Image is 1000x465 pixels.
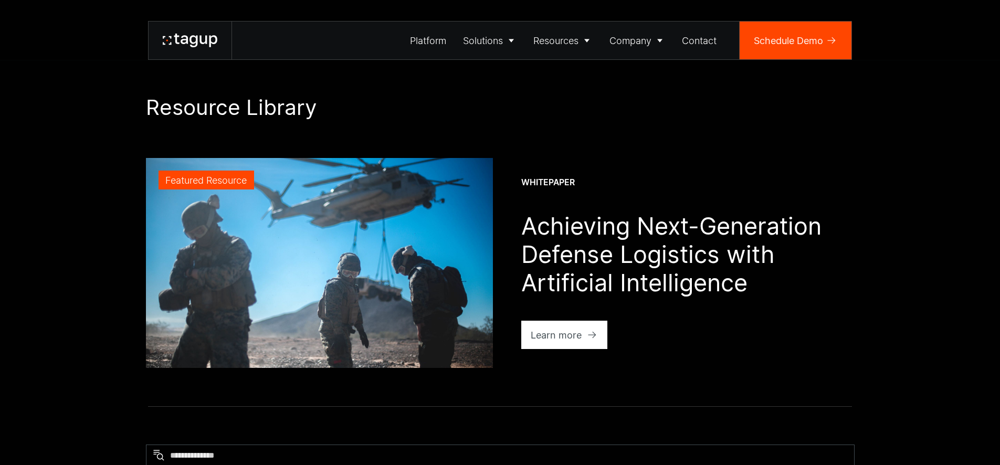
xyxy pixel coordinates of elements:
[463,34,503,48] div: Solutions
[455,22,525,59] a: Solutions
[165,173,247,187] div: Featured Resource
[521,321,608,349] a: Learn more
[601,22,674,59] a: Company
[521,212,855,297] h1: Achieving Next-Generation Defense Logistics with Artificial Intelligence
[682,34,717,48] div: Contact
[754,34,823,48] div: Schedule Demo
[410,34,446,48] div: Platform
[525,22,602,59] a: Resources
[531,328,582,342] div: Learn more
[609,34,651,48] div: Company
[146,158,493,368] a: Featured Resource
[521,177,575,188] div: Whitepaper
[674,22,725,59] a: Contact
[740,22,851,59] a: Schedule Demo
[402,22,455,59] a: Platform
[146,94,855,120] h1: Resource Library
[533,34,578,48] div: Resources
